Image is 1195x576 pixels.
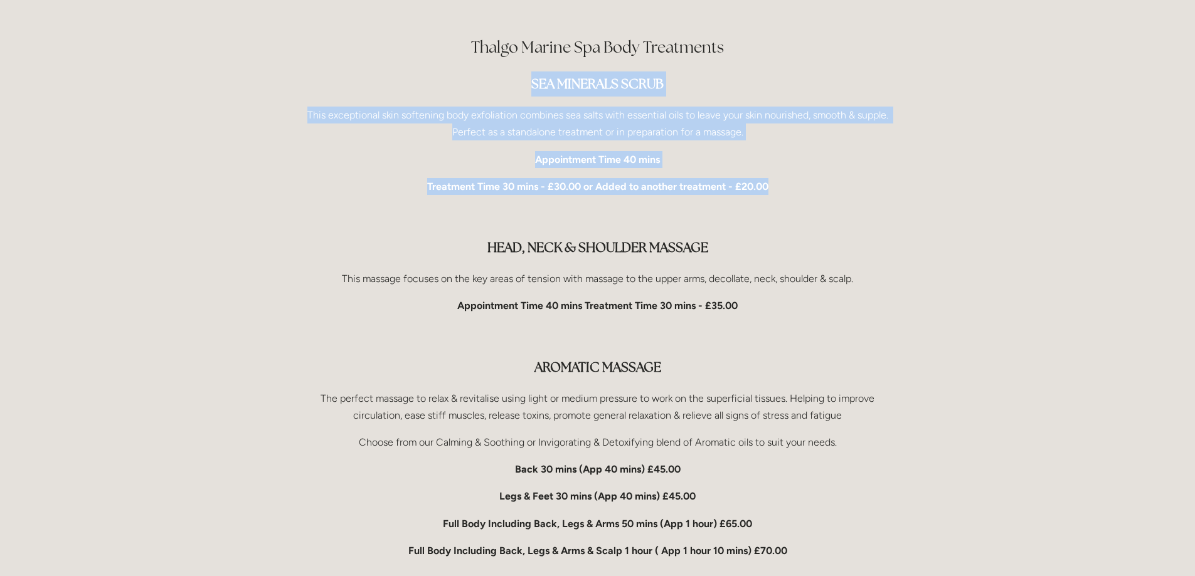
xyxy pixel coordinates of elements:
strong: Full Body Including Back, Legs & Arms 50 mins (App 1 hour) £65.00 [443,518,752,530]
strong: SEA MINERALS SCRUB [531,75,664,92]
strong: Appointment Time 40 mins Treatment Time 30 mins - £35.00 [457,300,738,312]
p: This massage focuses on the key areas of tension with massage to the upper arms, decollate, neck,... [298,270,898,287]
strong: AROMATIC MASSAGE [534,359,661,375]
p: The perfect massage to relax & revitalise using light or medium pressure to work on the superfici... [298,390,898,424]
strong: HEAD, NECK & SHOULDER MASSAGE [487,239,708,256]
strong: Back 30 mins (App 40 mins) £45.00 [515,463,681,475]
strong: Legs & Feet 30 mins (App 40 mins) £45.00 [499,490,696,502]
strong: Appointment Time 40 mins [535,154,660,165]
p: This exceptional skin softening body exfoliation combines sea salts with essential oils to leave ... [298,107,898,140]
p: Choose from our Calming & Soothing or Invigorating & Detoxifying blend of Aromatic oils to suit y... [298,434,898,451]
strong: Treatment Time 30 mins - £30.00 or Added to another treatment - £20.00 [427,181,768,192]
strong: Full Body Including Back, Legs & Arms & Scalp 1 hour ( App 1 hour 10 mins) £70.00 [408,545,787,557]
h2: Thalgo Marine Spa Body Treatments [298,14,898,58]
